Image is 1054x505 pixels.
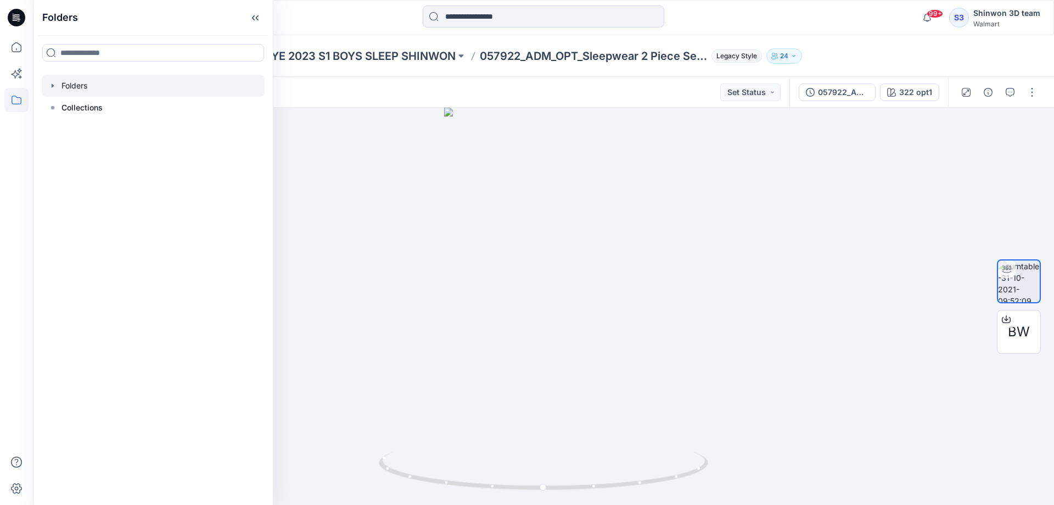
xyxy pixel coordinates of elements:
[973,20,1040,28] div: Walmart
[899,86,932,98] div: 322 opt1
[780,50,788,62] p: 24
[480,48,707,64] p: 057922_ADM_OPT_Sleepwear 2 Piece Set_Top
[1008,322,1030,342] span: BW
[818,86,868,98] div: 057922_ADM_OPT_Sleepwear 2 Piece Set_Top
[998,260,1040,302] img: turntable-31-10-2021-09:52:09
[766,48,802,64] button: 24
[707,48,762,64] button: Legacy Style
[973,7,1040,20] div: Shinwon 3D team
[61,101,103,114] p: Collections
[927,9,943,18] span: 99+
[949,8,969,27] div: S3
[265,48,456,64] a: FYE 2023 S1 BOYS SLEEP SHINWON
[799,84,876,101] button: 057922_ADM_OPT_Sleepwear 2 Piece Set_Top
[711,49,762,63] span: Legacy Style
[880,84,939,101] button: 322 opt1
[979,84,997,101] button: Details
